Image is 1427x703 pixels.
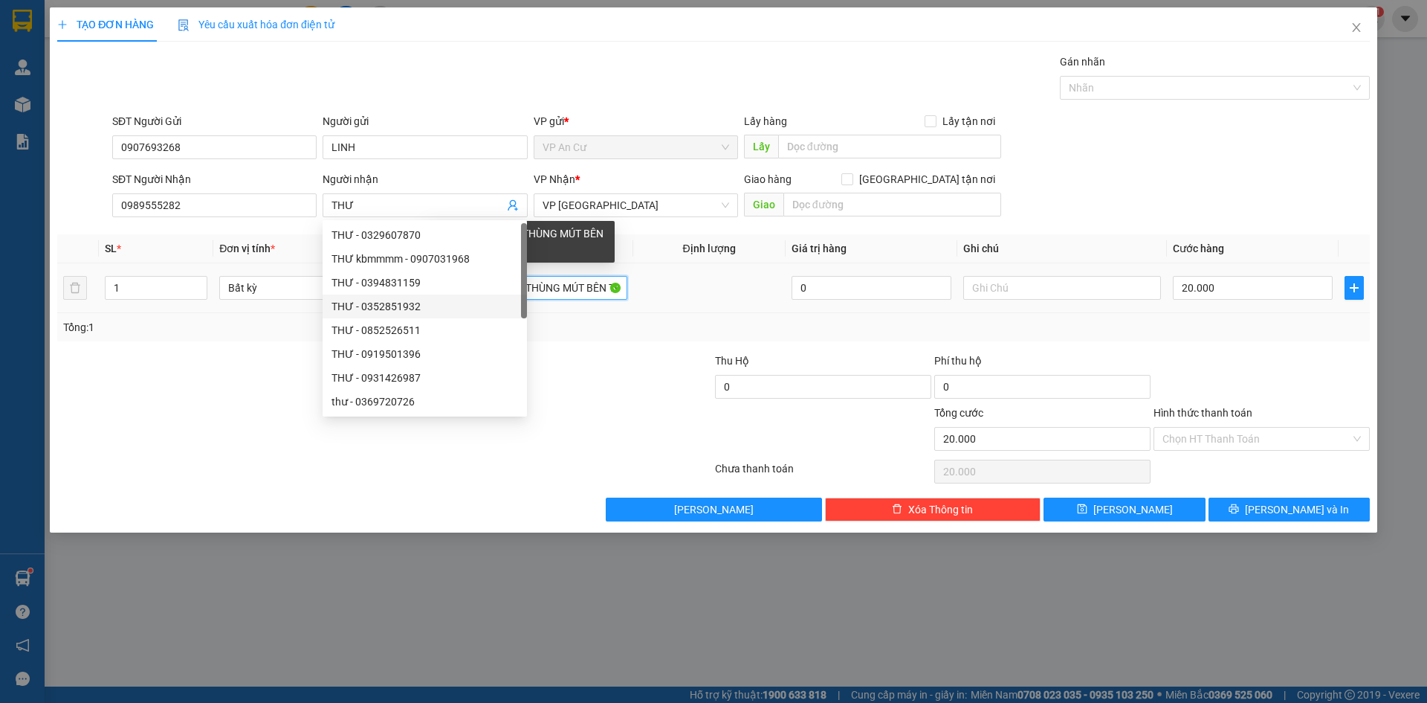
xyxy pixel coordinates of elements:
[606,498,822,521] button: [PERSON_NAME]
[1093,501,1173,518] span: [PERSON_NAME]
[507,199,519,211] span: user-add
[934,353,1151,375] div: Phí thu hộ
[331,322,518,338] div: THƯ - 0852526511
[744,173,792,185] span: Giao hàng
[778,135,1001,158] input: Dọc đường
[1245,501,1349,518] span: [PERSON_NAME] và In
[112,113,317,129] div: SĐT Người Gửi
[323,318,527,342] div: THƯ - 0852526511
[744,193,783,216] span: Giao
[1077,504,1087,516] span: save
[323,390,527,414] div: thư - 0369720726
[715,355,749,367] span: Thu Hộ
[429,276,627,300] input: VD: Bàn, Ghế
[792,243,847,254] span: Giá trị hàng
[674,501,754,518] span: [PERSON_NAME]
[57,19,154,31] span: TẠO ĐƠN HÀNG
[57,19,68,30] span: plus
[936,113,1001,129] span: Lấy tận nơi
[63,319,551,336] div: Tổng: 1
[331,227,518,243] div: THƯ - 0329607870
[713,460,933,487] div: Chưa thanh toán
[178,19,334,31] span: Yêu cầu xuất hóa đơn điện tử
[323,342,527,366] div: THƯ - 0919501396
[892,504,902,516] span: delete
[963,276,1161,300] input: Ghi Chú
[323,295,527,318] div: THƯ - 0352851932
[934,407,983,419] span: Tổng cước
[1229,504,1239,516] span: printer
[825,498,1041,521] button: deleteXóa Thông tin
[792,276,951,300] input: 0
[219,243,275,254] span: Đơn vị tính
[783,193,1001,216] input: Dọc đường
[331,251,518,267] div: THƯ kbmmmm - 0907031968
[105,243,117,254] span: SL
[1345,282,1363,294] span: plus
[744,115,787,127] span: Lấy hàng
[1043,498,1205,521] button: save[PERSON_NAME]
[331,275,518,291] div: THƯ - 0394831159
[744,135,778,158] span: Lấy
[908,501,973,518] span: Xóa Thông tin
[331,370,518,386] div: THƯ - 0931426987
[683,243,736,254] span: Định lượng
[63,276,87,300] button: delete
[323,171,527,187] div: Người nhận
[1153,407,1252,419] label: Hình thức thanh toán
[1350,22,1362,33] span: close
[543,136,729,158] span: VP An Cư
[1336,7,1377,49] button: Close
[534,173,575,185] span: VP Nhận
[323,366,527,390] div: THƯ - 0931426987
[112,171,317,187] div: SĐT Người Nhận
[331,346,518,362] div: THƯ - 0919501396
[178,19,190,31] img: icon
[1060,56,1105,68] label: Gán nhãn
[957,234,1167,263] th: Ghi chú
[323,247,527,271] div: THƯ kbmmmm - 0907031968
[323,223,527,247] div: THƯ - 0329607870
[331,298,518,315] div: THƯ - 0352851932
[853,171,1001,187] span: [GEOGRAPHIC_DATA] tận nơi
[323,113,527,129] div: Người gửi
[1345,276,1364,300] button: plus
[331,394,518,410] div: thư - 0369720726
[1173,243,1224,254] span: Cước hàng
[1208,498,1370,521] button: printer[PERSON_NAME] và In
[534,113,738,129] div: VP gửi
[543,194,729,216] span: VP Sài Gòn
[228,277,408,299] span: Bất kỳ
[323,271,527,295] div: THƯ - 0394831159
